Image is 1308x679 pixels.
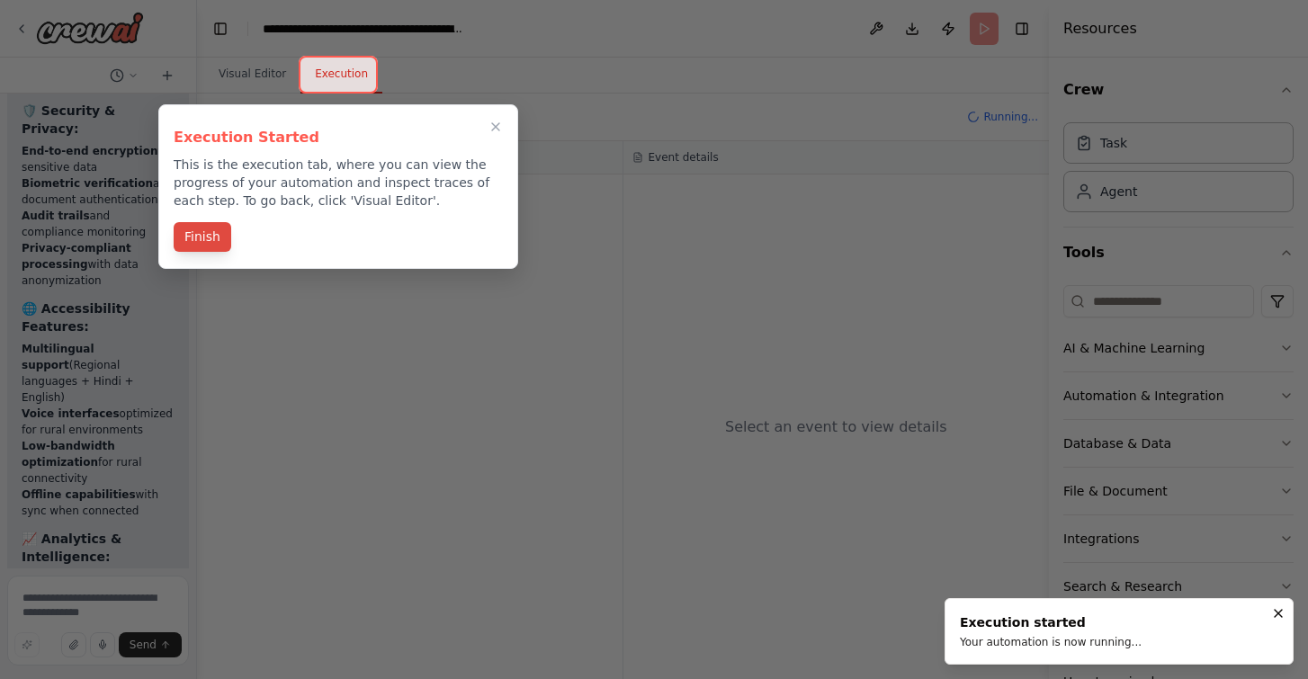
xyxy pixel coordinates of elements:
h3: Execution Started [174,127,503,148]
button: Hide left sidebar [208,16,233,41]
button: Close walkthrough [485,116,506,138]
div: Execution started [960,613,1142,631]
p: This is the execution tab, where you can view the progress of your automation and inspect traces ... [174,156,503,210]
button: Finish [174,222,231,252]
div: Your automation is now running... [960,635,1142,649]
